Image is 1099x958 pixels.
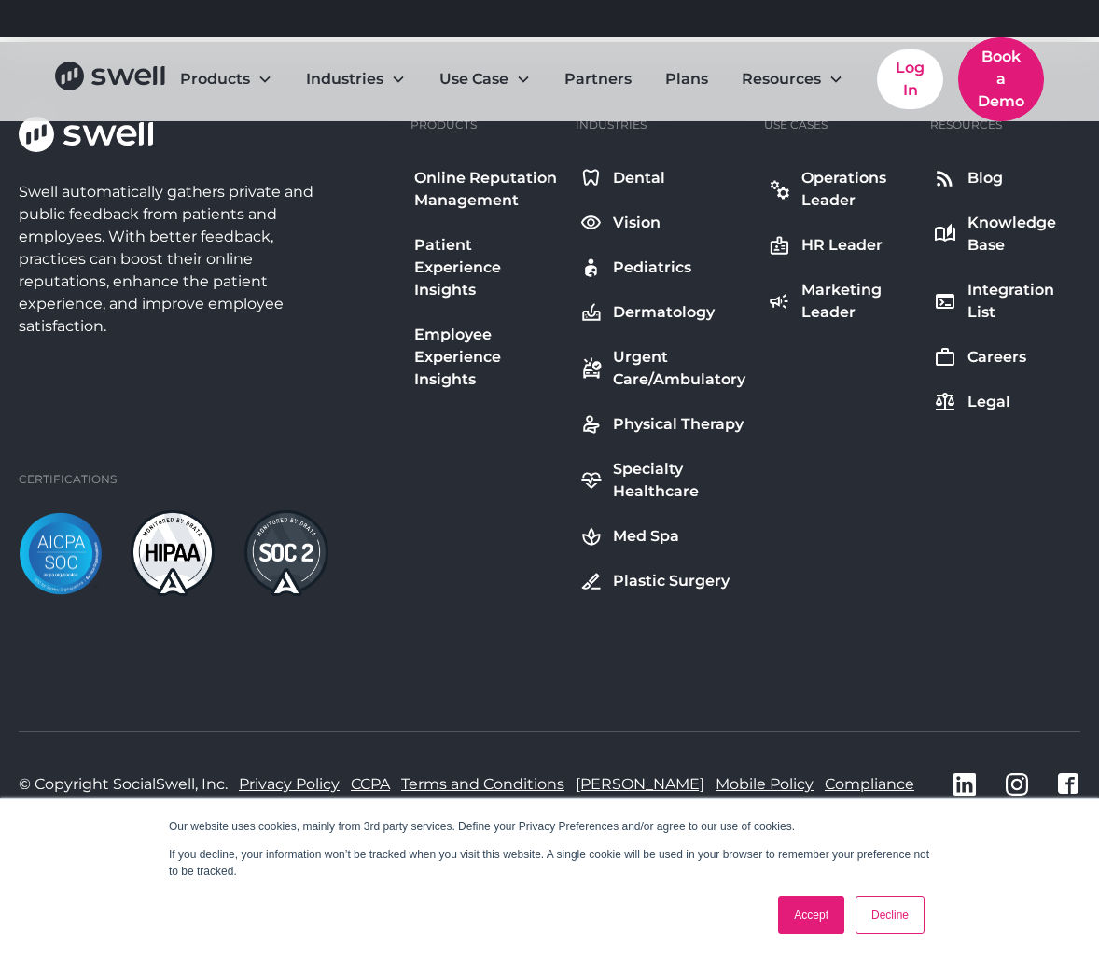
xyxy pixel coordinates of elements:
a: Employee Experience Insights [410,320,561,395]
div: Physical Therapy [613,413,744,436]
div: Resources [727,61,858,98]
a: Marketing Leader [764,275,914,327]
div: Plastic Surgery [613,570,730,592]
div: Swell automatically gathers private and public feedback from patients and employees. With better ... [19,181,340,338]
a: Terms and Conditions [401,773,564,796]
div: Knowledge Base [967,212,1077,257]
a: home [55,62,165,97]
a: Privacy Policy [239,773,340,796]
a: Mobile Policy [716,773,814,796]
a: Dental [576,163,749,193]
a: Pediatrics [576,253,749,283]
div: Marketing Leader [801,279,911,324]
a: Dermatology [576,298,749,327]
div: Integration List [967,279,1077,324]
div: Employee Experience Insights [414,324,557,391]
div: Operations Leader [801,167,911,212]
div: Products [165,61,287,98]
a: Legal [930,387,1080,417]
div: HR Leader [801,234,883,257]
a: Urgent Care/Ambulatory [576,342,749,395]
p: Our website uses cookies, mainly from 3rd party services. Define your Privacy Preferences and/or ... [169,818,930,835]
a: Log In [877,49,943,109]
div: Industries [291,61,421,98]
div: Industries [576,117,647,133]
a: Online Reputation Management [410,163,561,215]
div: Products [410,117,477,133]
a: Plastic Surgery [576,566,749,596]
img: hipaa-light.png [131,510,215,596]
a: Patient Experience Insights [410,230,561,305]
div: Use Case [424,61,546,98]
a: Operations Leader [764,163,914,215]
p: If you decline, your information won’t be tracked when you visit this website. A single cookie wi... [169,846,930,880]
a: Partners [549,61,647,98]
a: Plans [650,61,723,98]
div: Legal [967,391,1010,413]
div: Dermatology [613,301,715,324]
div: Certifications [19,471,117,488]
a: Accept [778,896,844,934]
a: Decline [856,896,925,934]
a: Blog [930,163,1080,193]
a: Careers [930,342,1080,372]
div: Blog [967,167,1003,189]
div: Pediatrics [613,257,691,279]
div: Dental [613,167,665,189]
div: Resources [930,117,1002,133]
a: Book a Demo [958,37,1044,121]
div: Online Reputation Management [414,167,557,212]
a: Compliance [825,773,914,796]
a: Physical Therapy [576,410,749,439]
div: Patient Experience Insights [414,234,557,301]
a: HR Leader [764,230,914,260]
img: soc2-dark.png [244,510,328,596]
div: © Copyright SocialSwell, Inc. [19,773,228,796]
div: Vision [613,212,661,234]
a: [PERSON_NAME] [576,773,704,796]
div: Specialty Healthcare [613,458,745,503]
a: Specialty Healthcare [576,454,749,507]
div: Resources [742,68,821,90]
a: Knowledge Base [930,208,1080,260]
a: Med Spa [576,521,749,551]
div: Urgent Care/Ambulatory [613,346,745,391]
div: Use Case [439,68,508,90]
a: Vision [576,208,749,238]
div: Med Spa [613,525,679,548]
a: Integration List [930,275,1080,327]
div: Products [180,68,250,90]
div: Use Cases [764,117,828,133]
div: Industries [306,68,383,90]
a: CCPA [351,773,390,796]
div: Careers [967,346,1026,368]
